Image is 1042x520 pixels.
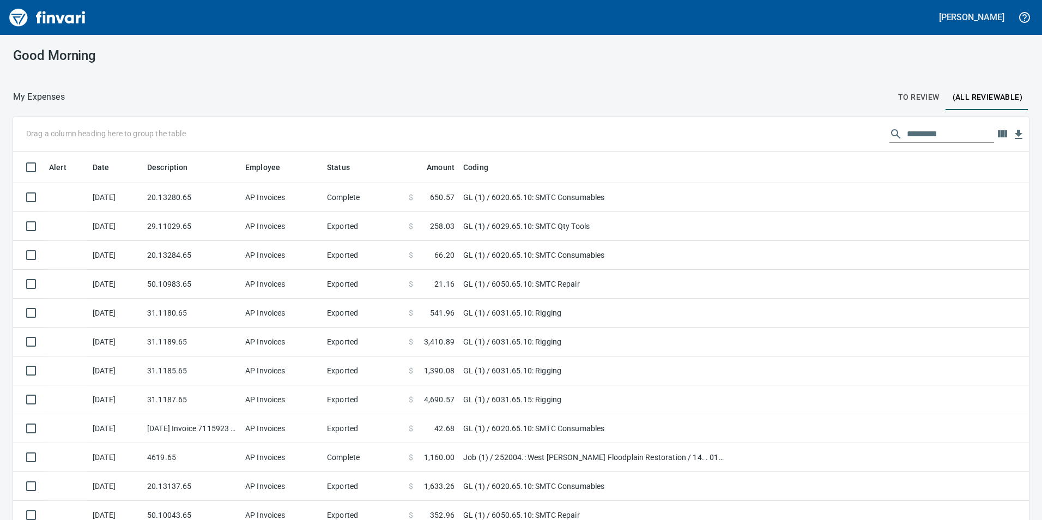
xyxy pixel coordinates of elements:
[459,443,731,472] td: Job (1) / 252004.: West [PERSON_NAME] Floodplain Restoration / 14. . 012: Added 5 Pier Logs / 5: ...
[424,365,455,376] span: 1,390.08
[241,241,323,270] td: AP Invoices
[241,183,323,212] td: AP Invoices
[936,9,1007,26] button: [PERSON_NAME]
[143,328,241,356] td: 31.1189.65
[459,212,731,241] td: GL (1) / 6029.65.10: SMTC Qty Tools
[413,161,455,174] span: Amount
[434,250,455,261] span: 66.20
[424,481,455,492] span: 1,633.26
[93,161,110,174] span: Date
[88,270,143,299] td: [DATE]
[409,423,413,434] span: $
[143,270,241,299] td: 50.10983.65
[427,161,455,174] span: Amount
[49,161,66,174] span: Alert
[245,161,294,174] span: Employee
[241,472,323,501] td: AP Invoices
[939,11,1004,23] h5: [PERSON_NAME]
[459,472,731,501] td: GL (1) / 6020.65.10: SMTC Consumables
[323,328,404,356] td: Exported
[459,385,731,414] td: GL (1) / 6031.65.15: Rigging
[463,161,488,174] span: Coding
[459,241,731,270] td: GL (1) / 6020.65.10: SMTC Consumables
[409,307,413,318] span: $
[143,443,241,472] td: 4619.65
[143,299,241,328] td: 31.1180.65
[327,161,364,174] span: Status
[463,161,502,174] span: Coding
[88,443,143,472] td: [DATE]
[143,385,241,414] td: 31.1187.65
[93,161,124,174] span: Date
[898,90,940,104] span: To Review
[49,161,81,174] span: Alert
[409,481,413,492] span: $
[409,365,413,376] span: $
[88,299,143,328] td: [DATE]
[143,183,241,212] td: 20.13280.65
[323,241,404,270] td: Exported
[241,270,323,299] td: AP Invoices
[241,212,323,241] td: AP Invoices
[424,452,455,463] span: 1,160.00
[409,394,413,405] span: $
[147,161,202,174] span: Description
[245,161,280,174] span: Employee
[994,126,1010,142] button: Choose columns to display
[7,4,88,31] img: Finvari
[434,279,455,289] span: 21.16
[88,241,143,270] td: [DATE]
[430,221,455,232] span: 258.03
[241,299,323,328] td: AP Invoices
[459,270,731,299] td: GL (1) / 6050.65.10: SMTC Repair
[88,328,143,356] td: [DATE]
[143,472,241,501] td: 20.13137.65
[424,336,455,347] span: 3,410.89
[1010,126,1027,143] button: Download table
[88,472,143,501] td: [DATE]
[241,356,323,385] td: AP Invoices
[143,414,241,443] td: [DATE] Invoice 7115923 from Ritz Safety LLC (1-23857)
[241,414,323,443] td: AP Invoices
[143,241,241,270] td: 20.13284.65
[430,307,455,318] span: 541.96
[241,385,323,414] td: AP Invoices
[409,279,413,289] span: $
[409,336,413,347] span: $
[409,452,413,463] span: $
[424,394,455,405] span: 4,690.57
[88,183,143,212] td: [DATE]
[88,414,143,443] td: [DATE]
[459,414,731,443] td: GL (1) / 6020.65.10: SMTC Consumables
[409,221,413,232] span: $
[143,212,241,241] td: 29.11029.65
[459,328,731,356] td: GL (1) / 6031.65.10: Rigging
[459,183,731,212] td: GL (1) / 6020.65.10: SMTC Consumables
[459,356,731,385] td: GL (1) / 6031.65.10: Rigging
[13,90,65,104] nav: breadcrumb
[459,299,731,328] td: GL (1) / 6031.65.10: Rigging
[88,356,143,385] td: [DATE]
[323,183,404,212] td: Complete
[26,128,186,139] p: Drag a column heading here to group the table
[147,161,188,174] span: Description
[143,356,241,385] td: 31.1185.65
[323,385,404,414] td: Exported
[323,443,404,472] td: Complete
[409,192,413,203] span: $
[434,423,455,434] span: 42.68
[323,472,404,501] td: Exported
[88,212,143,241] td: [DATE]
[323,356,404,385] td: Exported
[323,299,404,328] td: Exported
[13,90,65,104] p: My Expenses
[323,270,404,299] td: Exported
[409,250,413,261] span: $
[241,443,323,472] td: AP Invoices
[88,385,143,414] td: [DATE]
[323,212,404,241] td: Exported
[430,192,455,203] span: 650.57
[13,48,334,63] h3: Good Morning
[327,161,350,174] span: Status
